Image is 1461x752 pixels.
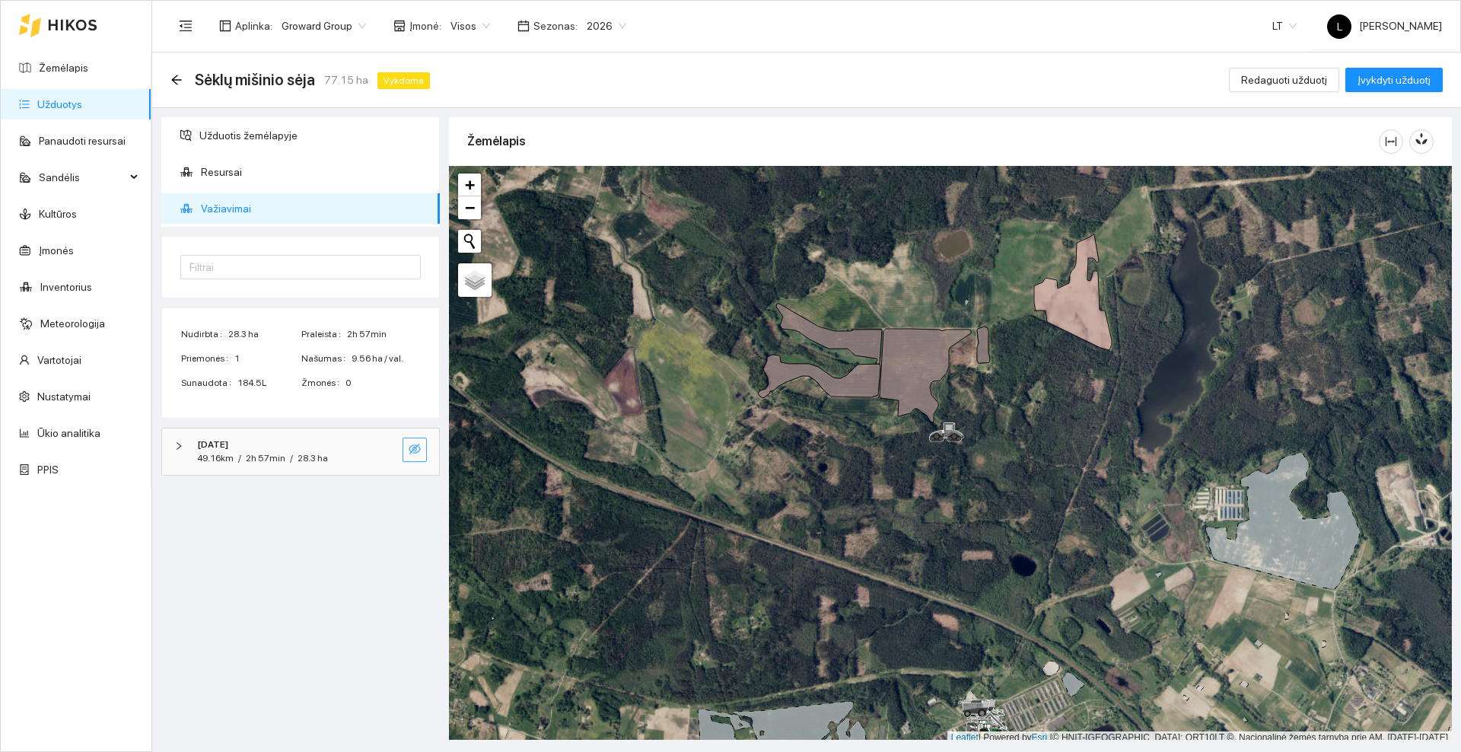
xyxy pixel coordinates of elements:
span: Vykdoma [377,72,430,89]
span: Sėklų mišinio sėja [195,68,315,92]
span: 1 [234,352,300,366]
span: LT [1272,14,1297,37]
button: Įvykdyti užduotį [1345,68,1443,92]
span: Priemonės [181,352,234,366]
strong: [DATE] [197,439,228,450]
span: Važiavimai [201,193,428,224]
span: 28.3 ha [228,327,300,342]
a: Redaguoti užduotį [1229,74,1339,86]
button: column-width [1379,129,1403,154]
span: Visos [450,14,490,37]
a: Meteorologija [40,317,105,330]
span: Nudirbta [181,327,228,342]
span: 28.3 ha [298,453,328,464]
span: Groward Group [282,14,366,37]
span: 49.16km [197,453,234,464]
a: Užduotys [37,98,82,110]
span: Sezonas : [533,18,578,34]
div: Atgal [170,74,183,87]
a: Zoom out [458,196,481,219]
a: PPIS [37,464,59,476]
a: Esri [1032,732,1048,743]
span: Aplinka : [235,18,272,34]
span: Įmonė : [409,18,441,34]
button: Redaguoti užduotį [1229,68,1339,92]
span: Žmonės [301,376,345,390]
span: 0 [345,376,420,390]
span: − [465,198,475,217]
span: right [174,441,183,451]
span: 2026 [587,14,626,37]
button: Initiate a new search [458,230,481,253]
a: Layers [458,263,492,297]
span: Užduotis žemėlapyje [199,120,428,151]
span: L [1337,14,1342,39]
div: | Powered by © HNIT-[GEOGRAPHIC_DATA]; ORT10LT ©, Nacionalinė žemės tarnyba prie AM, [DATE]-[DATE] [947,731,1452,744]
span: 77.15 ha [324,72,368,88]
a: Ūkio analitika [37,427,100,439]
a: Panaudoti resursai [39,135,126,147]
span: / [290,453,293,464]
span: 9.56 ha / val. [352,352,420,366]
span: Sunaudota [181,376,237,390]
a: Žemėlapis [39,62,88,74]
span: Našumas [301,352,352,366]
span: [PERSON_NAME] [1327,20,1442,32]
a: Inventorius [40,281,92,293]
div: Žemėlapis [467,119,1379,163]
span: Sandėlis [39,162,126,193]
span: eye-invisible [409,443,421,457]
span: Įvykdyti užduotį [1358,72,1431,88]
button: eye-invisible [403,438,427,462]
span: / [238,453,241,464]
a: Kultūros [39,208,77,220]
span: arrow-left [170,74,183,86]
a: Vartotojai [37,354,81,366]
span: + [465,175,475,194]
span: | [1050,732,1052,743]
a: Įmonės [39,244,74,257]
span: column-width [1380,135,1402,148]
span: Praleista [301,327,347,342]
span: Resursai [201,157,428,187]
button: menu-fold [170,11,201,41]
span: 184.5L [237,376,300,390]
div: [DATE]49.16km/2h 57min/28.3 haeye-invisible [162,429,439,476]
span: shop [393,20,406,32]
span: menu-fold [179,19,193,33]
a: Nustatymai [37,390,91,403]
span: layout [219,20,231,32]
span: calendar [517,20,530,32]
span: 2h 57min [246,453,285,464]
a: Leaflet [951,732,979,743]
span: 2h 57min [347,327,420,342]
a: Zoom in [458,174,481,196]
span: Redaguoti užduotį [1241,72,1327,88]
